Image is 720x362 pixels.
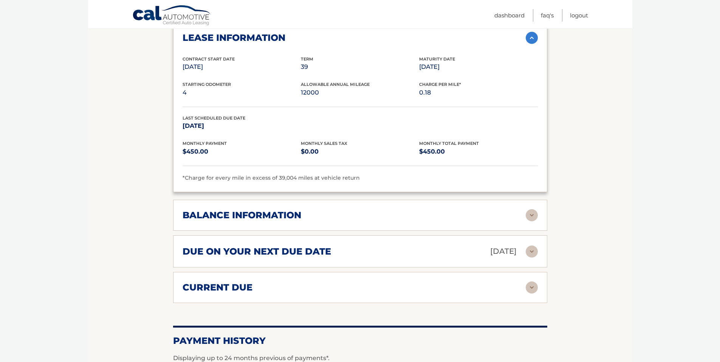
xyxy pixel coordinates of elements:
p: 39 [301,62,419,72]
span: Contract Start Date [183,56,235,62]
p: 4 [183,87,301,98]
p: [DATE] [183,62,301,72]
img: accordion-rest.svg [526,281,538,294]
span: Monthly Total Payment [419,141,479,146]
p: [DATE] [183,121,301,131]
p: $450.00 [183,146,301,157]
span: Starting Odometer [183,82,231,87]
h2: balance information [183,210,301,221]
span: Maturity Date [419,56,455,62]
h2: Payment History [173,335,547,346]
img: accordion-active.svg [526,32,538,44]
p: $450.00 [419,146,537,157]
h2: current due [183,282,252,293]
h2: due on your next due date [183,246,331,257]
img: accordion-rest.svg [526,245,538,258]
p: [DATE] [490,245,517,258]
span: Term [301,56,313,62]
p: $0.00 [301,146,419,157]
a: Logout [570,9,588,22]
span: Monthly Sales Tax [301,141,347,146]
p: 0.18 [419,87,537,98]
span: *Charge for every mile in excess of 39,004 miles at vehicle return [183,174,360,181]
span: Monthly Payment [183,141,227,146]
a: Cal Automotive [132,5,212,27]
h2: lease information [183,32,285,44]
span: Last Scheduled Due Date [183,115,245,121]
img: accordion-rest.svg [526,209,538,221]
span: Charge Per Mile* [419,82,461,87]
span: Allowable Annual Mileage [301,82,370,87]
a: FAQ's [541,9,554,22]
p: [DATE] [419,62,537,72]
a: Dashboard [494,9,525,22]
p: 12000 [301,87,419,98]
